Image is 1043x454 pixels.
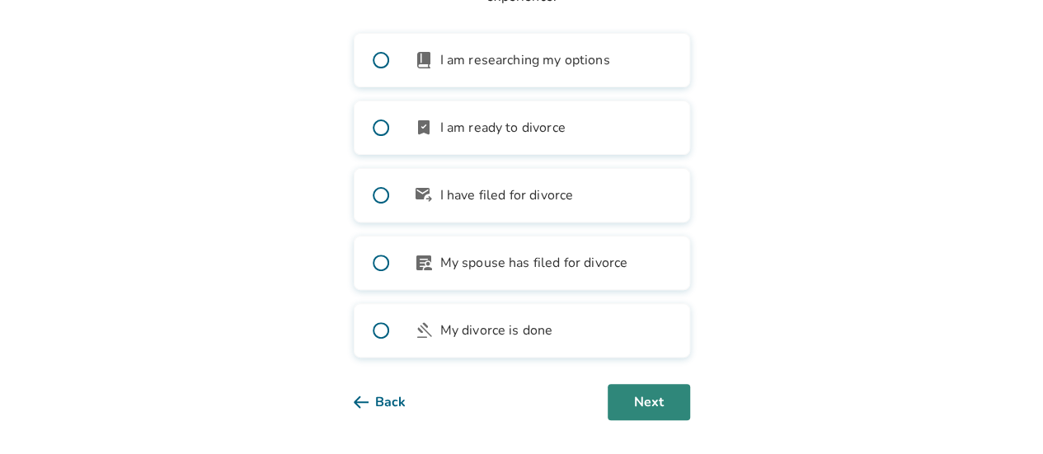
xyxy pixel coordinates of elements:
iframe: Chat Widget [961,375,1043,454]
button: Back [354,384,432,420]
span: book_2 [414,50,434,70]
span: outgoing_mail [414,185,434,205]
span: My divorce is done [440,321,553,340]
span: I have filed for divorce [440,185,574,205]
span: bookmark_check [414,118,434,138]
button: Next [608,384,690,420]
span: My spouse has filed for divorce [440,253,628,273]
span: article_person [414,253,434,273]
span: I am ready to divorce [440,118,566,138]
span: I am researching my options [440,50,610,70]
span: gavel [414,321,434,340]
